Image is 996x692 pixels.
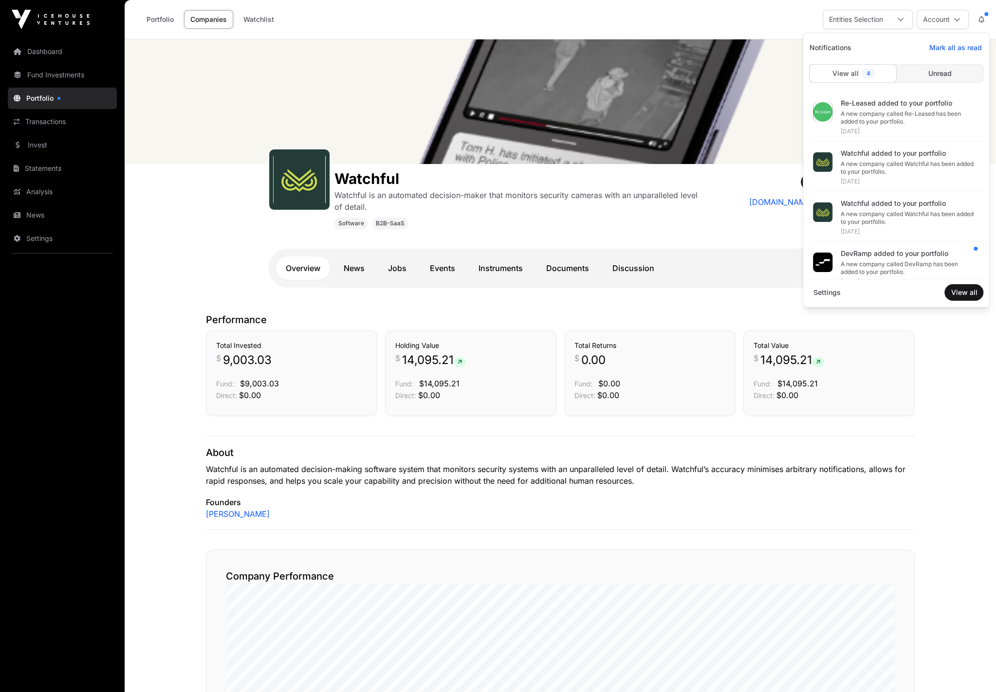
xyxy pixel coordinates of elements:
h3: Total Returns [574,341,725,350]
div: Entities Selection [823,10,889,29]
span: Fund: [395,380,413,388]
a: News [334,256,374,280]
a: Dashboard [8,41,117,62]
span: Direct: [395,391,416,400]
a: Instruments [469,256,533,280]
a: Portfolio [8,88,117,109]
a: [PERSON_NAME] [206,508,270,520]
a: Settings [809,284,844,301]
span: $0.00 [597,390,619,400]
span: $0.00 [598,379,620,388]
a: Settings [8,228,117,249]
div: [DATE] [840,178,976,185]
span: 14,095.21 [402,352,466,368]
a: Documents [536,256,599,280]
h3: Holding Value [395,341,546,350]
span: 0.00 [581,352,606,368]
a: Watchful added to your portfolioA new company called Watchful has been added to your portfolio.[D... [809,193,983,242]
span: Fund: [574,380,592,388]
span: Mark all as read [929,43,981,53]
span: Direct: [574,391,595,400]
span: $ [754,352,758,364]
nav: Tabs [276,256,845,280]
a: [DOMAIN_NAME] [749,196,814,208]
span: $0.00 [776,390,798,400]
div: A new company called Watchful has been added to your portfolio. [840,160,976,176]
a: Jobs [378,256,416,280]
img: watchful_ai_logo.jpeg [273,153,326,206]
span: 9,003.03 [223,352,272,368]
span: $9,003.03 [240,379,279,388]
h2: Company Performance [226,569,895,583]
p: About [206,446,915,459]
img: SVGs_DevRamp.svg [813,253,832,272]
a: Events [420,256,465,280]
a: Watchlist [237,10,280,29]
a: News [8,204,117,226]
button: Watchlist [801,174,852,190]
div: [DATE] [840,228,976,236]
a: Overview [276,256,330,280]
h1: Watchful [334,170,706,187]
div: DevRamp added to your portfolio [840,249,976,258]
h3: Total Invested [216,341,367,350]
button: Account [917,10,969,29]
p: Founders [206,496,915,508]
a: Analysis [8,181,117,202]
p: Watchful is an automated decision-maker that monitors security cameras with an unparalleled level... [334,189,706,213]
h3: Total Value [754,341,904,350]
span: $0.00 [239,390,261,400]
span: $ [395,352,400,364]
span: Notifications [805,39,855,56]
div: [DATE] [840,278,976,286]
span: Unread [928,69,951,78]
a: Portfolio [140,10,180,29]
span: 14,095.21 [760,352,824,368]
img: download.png [813,102,832,122]
p: Watchful is an automated decision-making software system that monitors security systems with an u... [206,463,915,487]
span: B2B-SaaS [376,219,405,227]
div: Watchful added to your portfolio [840,199,976,208]
button: Mark all as read [923,40,987,55]
span: View all [951,288,977,297]
div: Re-Leased added to your portfolio [840,98,976,108]
img: Watchful [125,39,996,164]
p: Performance [206,313,915,327]
span: Direct: [216,391,237,400]
span: $ [574,352,579,364]
div: [DATE] [840,127,976,135]
span: $14,095.21 [419,379,460,388]
a: Watchful added to your portfolioA new company called Watchful has been added to your portfolio.[D... [809,143,983,192]
img: Icehouse Ventures Logo [12,10,90,29]
span: $ [216,352,221,364]
iframe: Chat Widget [947,645,996,692]
a: Statements [8,158,117,179]
span: Software [338,219,364,227]
span: Direct: [754,391,775,400]
div: A new company called Re-Leased has been added to your portfolio. [840,110,976,126]
a: Companies [184,10,233,29]
span: $0.00 [418,390,440,400]
img: watchful_ai_logo.jpeg [813,152,832,172]
span: $14,095.21 [777,379,818,388]
a: Invest [8,134,117,156]
div: Watchful added to your portfolio [840,148,976,158]
span: Fund: [216,380,234,388]
a: Fund Investments [8,64,117,86]
div: A new company called DevRamp has been added to your portfolio. [840,260,976,276]
a: DevRamp added to your portfolioA new company called DevRamp has been added to your portfolio.[DATE] [809,243,983,292]
button: View all [944,284,983,301]
a: Discussion [603,256,664,280]
span: Fund: [754,380,772,388]
a: Re-Leased added to your portfolioA new company called Re-Leased has been added to your portfolio.... [809,92,983,142]
div: A new company called Watchful has been added to your portfolio. [840,210,976,226]
a: Transactions [8,111,117,132]
img: watchful_ai_logo.jpeg [813,202,832,222]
